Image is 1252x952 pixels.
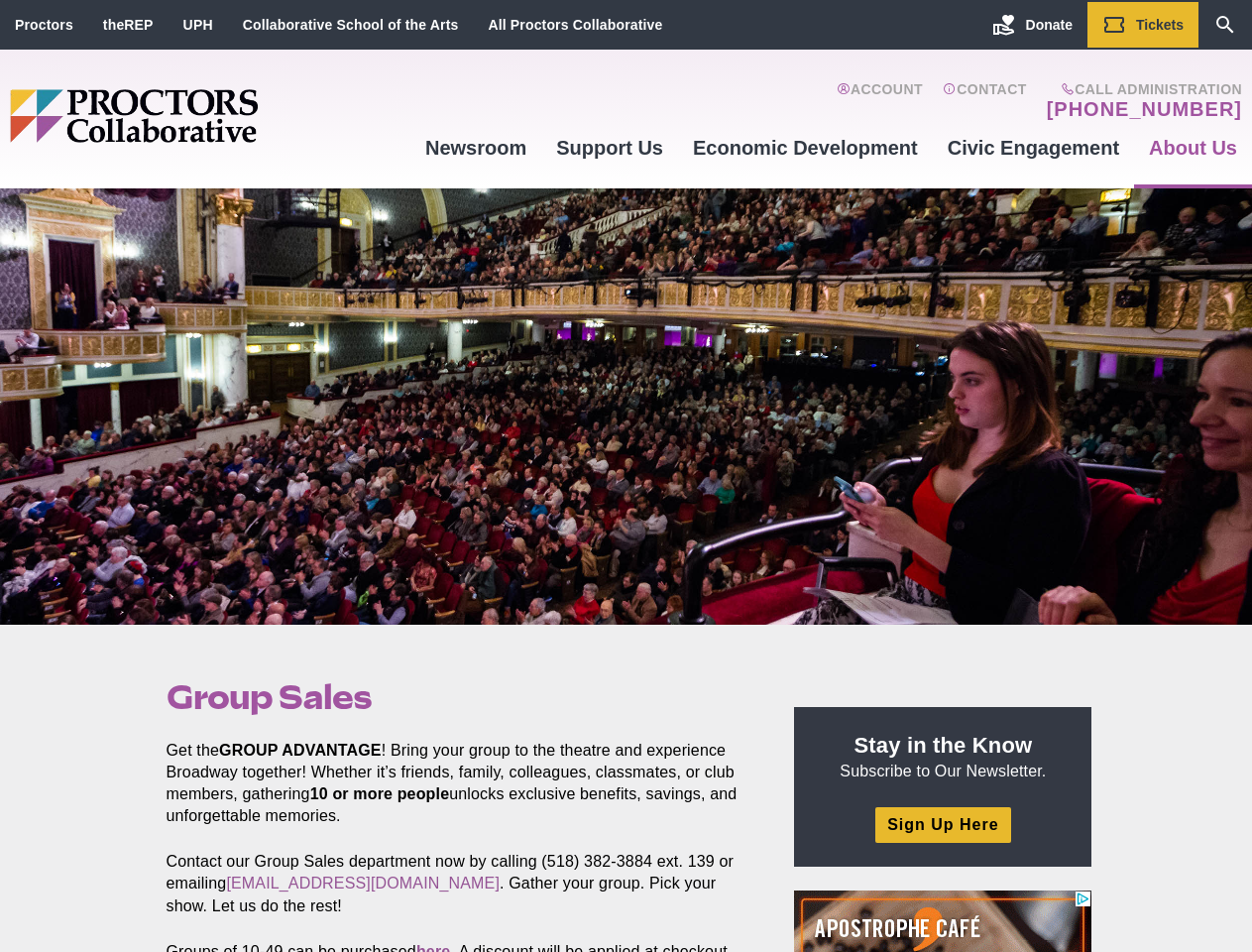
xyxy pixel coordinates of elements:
[1198,2,1252,48] a: Search
[943,81,1027,121] a: Contact
[410,121,541,175] a: Newsroom
[243,17,459,33] a: Collaborative School of the Arts
[488,17,662,33] a: All Proctors Collaborative
[15,17,73,33] a: Proctors
[933,121,1134,175] a: Civic Engagement
[167,678,749,716] h1: Group Sales
[1026,17,1073,33] span: Donate
[103,17,154,33] a: theREP
[183,17,213,33] a: UPH
[1041,81,1242,97] span: Call Administration
[226,875,500,892] a: [EMAIL_ADDRESS][DOMAIN_NAME]
[1047,97,1242,121] a: [PHONE_NUMBER]
[854,733,1033,758] strong: Stay in the Know
[541,121,678,175] a: Support Us
[1134,121,1252,175] a: About Us
[310,785,450,802] strong: 10 or more people
[818,731,1068,782] p: Subscribe to Our Newsletter.
[219,742,382,759] strong: GROUP ADVANTAGE
[977,2,1087,48] a: Donate
[167,851,749,916] p: Contact our Group Sales department now by calling (518) 382-3884 ext. 139 or emailing . Gather yo...
[1136,17,1184,33] span: Tickets
[1087,2,1198,48] a: Tickets
[875,807,1010,842] a: Sign Up Here
[167,740,749,827] p: Get the ! Bring your group to the theatre and experience Broadway together! Whether it’s friends,...
[837,81,923,121] a: Account
[10,89,410,143] img: Proctors logo
[678,121,933,175] a: Economic Development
